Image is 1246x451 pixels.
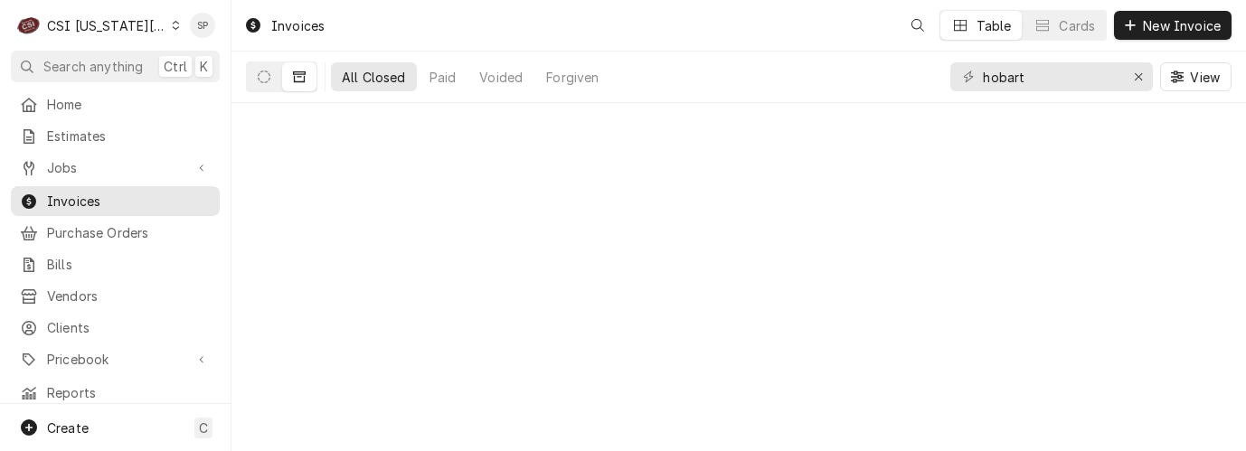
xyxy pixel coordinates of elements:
[11,344,220,374] a: Go to Pricebook
[47,95,211,114] span: Home
[47,16,166,35] div: CSI [US_STATE][GEOGRAPHIC_DATA]
[47,158,184,177] span: Jobs
[47,383,211,402] span: Reports
[342,68,406,87] div: All Closed
[11,186,220,216] a: Invoices
[11,281,220,311] a: Vendors
[16,13,42,38] div: CSI Kansas City's Avatar
[11,153,220,183] a: Go to Jobs
[11,89,220,119] a: Home
[11,51,220,82] button: Search anythingCtrlK
[47,192,211,211] span: Invoices
[200,57,208,76] span: K
[47,127,211,146] span: Estimates
[47,223,211,242] span: Purchase Orders
[199,418,208,437] span: C
[47,255,211,274] span: Bills
[546,68,599,87] div: Forgiven
[479,68,523,87] div: Voided
[903,11,932,40] button: Open search
[11,313,220,343] a: Clients
[1186,68,1223,87] span: View
[47,420,89,436] span: Create
[164,57,187,76] span: Ctrl
[11,249,220,279] a: Bills
[1059,16,1095,35] div: Cards
[11,378,220,408] a: Reports
[1114,11,1232,40] button: New Invoice
[983,62,1119,91] input: Keyword search
[1139,16,1224,35] span: New Invoice
[977,16,1012,35] div: Table
[11,121,220,151] a: Estimates
[190,13,215,38] div: Shelley Politte's Avatar
[190,13,215,38] div: SP
[47,350,184,369] span: Pricebook
[47,287,211,305] span: Vendors
[43,57,143,76] span: Search anything
[47,318,211,337] span: Clients
[1160,62,1232,91] button: View
[429,68,457,87] div: Paid
[11,218,220,248] a: Purchase Orders
[16,13,42,38] div: C
[1124,62,1153,91] button: Erase input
